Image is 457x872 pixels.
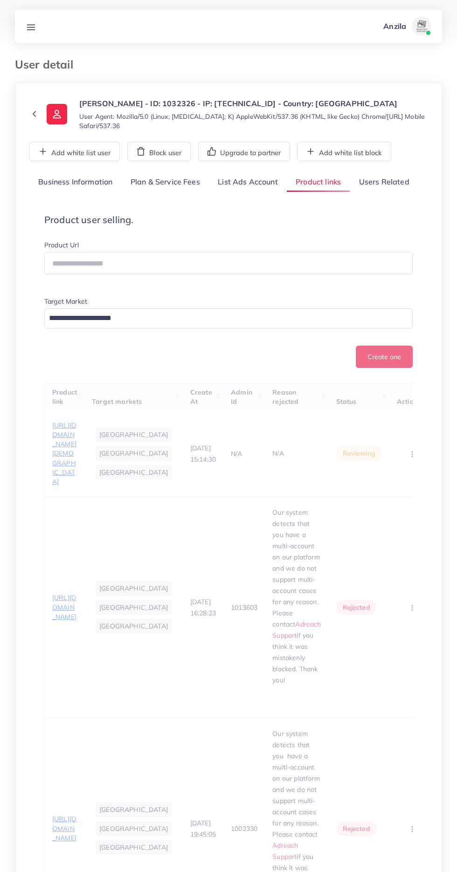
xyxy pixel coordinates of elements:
[44,297,87,306] label: Target Market
[44,308,413,328] div: Search for option
[79,98,428,109] p: [PERSON_NAME] - ID: 1032326 - IP: [TECHNICAL_ID] - Country: [GEOGRAPHIC_DATA]
[198,142,290,161] button: Upgrade to partner
[209,172,287,192] a: List Ads Account
[356,346,413,368] button: Create one
[378,17,435,35] a: Anzilaavatar
[47,104,67,124] img: ic-user-info.36bf1079.svg
[383,20,406,32] p: Anzila
[44,240,79,250] label: Product Url
[44,214,413,225] h4: Product user selling.
[46,311,401,326] input: Search for option
[350,172,418,192] a: Users Related
[297,142,391,161] button: Add white list block
[127,142,191,161] button: Block user
[79,112,428,130] small: User Agent: Mozilla/5.0 (Linux; [MEDICAL_DATA]; K) AppleWebKit/537.36 (KHTML, like Gecko) Chrome/...
[29,172,122,192] a: Business Information
[122,172,209,192] a: Plan & Service Fees
[287,172,350,192] a: Product links
[15,58,81,71] h3: User detail
[29,142,120,161] button: Add white list user
[412,17,431,35] img: avatar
